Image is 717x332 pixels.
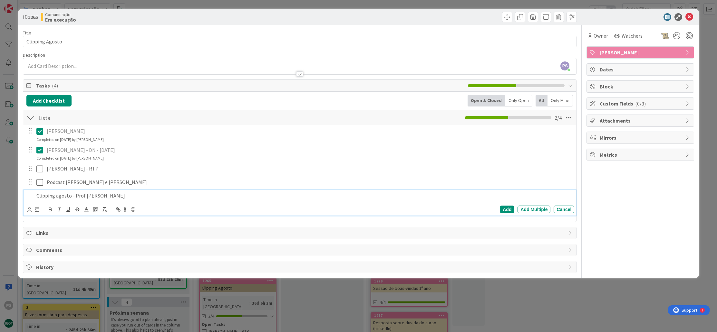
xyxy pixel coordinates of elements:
div: Cancel [554,206,574,213]
input: Add Checklist... [36,112,181,124]
span: ( 4 ) [52,82,58,89]
span: Owner [594,32,608,40]
p: [PERSON_NAME] [47,127,572,135]
div: Open & Closed [468,95,505,106]
b: 1265 [28,14,38,20]
label: Title [23,30,31,36]
span: Watchers [622,32,643,40]
span: Comments [36,246,565,254]
span: Attachments [600,117,682,124]
div: All [536,95,547,106]
p: Podcast [PERSON_NAME] e [PERSON_NAME] [47,179,572,186]
b: Em execução [45,17,76,22]
input: type card name here... [23,36,577,47]
span: Links [36,229,565,237]
div: Only Mine [547,95,573,106]
div: Completed on [DATE] by [PERSON_NAME] [36,137,104,143]
p: [PERSON_NAME] - RTP [47,165,572,172]
span: 2 / 4 [555,114,562,122]
div: Completed on [DATE] by [PERSON_NAME] [36,155,104,161]
div: Add [500,206,514,213]
span: Support [14,1,29,9]
span: Comunicação [45,12,76,17]
p: Clipping agosto - Prof [PERSON_NAME] [36,192,572,199]
span: Block [600,83,682,90]
span: Description [23,52,45,58]
span: Tasks [36,82,465,89]
span: ( 0/3 ) [635,100,646,107]
p: [PERSON_NAME] - DN - [DATE] [47,146,572,154]
span: [PERSON_NAME] [600,49,682,56]
div: Only Open [505,95,532,106]
span: History [36,263,565,271]
button: Add Checklist [26,95,72,106]
span: ID [23,13,38,21]
div: Add Multiple [518,206,550,213]
span: Mirrors [600,134,682,142]
span: PS [560,61,569,70]
span: Dates [600,66,682,73]
span: Metrics [600,151,682,159]
div: 1 [34,3,35,8]
span: Custom Fields [600,100,682,107]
